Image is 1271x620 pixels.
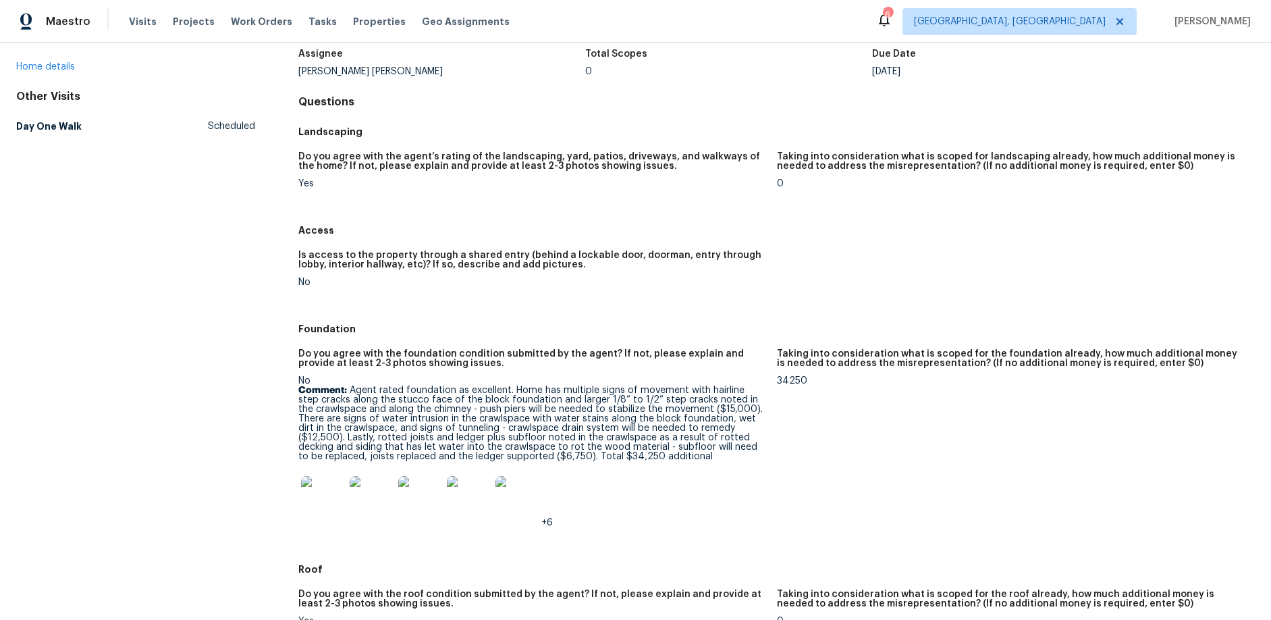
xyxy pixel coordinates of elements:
[46,15,90,28] span: Maestro
[16,120,82,133] h5: Day One Walk
[298,224,1255,237] h5: Access
[353,15,406,28] span: Properties
[129,15,157,28] span: Visits
[777,349,1244,368] h5: Taking into consideration what is scoped for the foundation already, how much additional money is...
[1169,15,1251,28] span: [PERSON_NAME]
[16,62,75,72] a: Home details
[777,152,1244,171] h5: Taking into consideration what is scoped for landscaping already, how much additional money is ne...
[173,15,215,28] span: Projects
[298,152,765,171] h5: Do you agree with the agent’s rating of the landscaping, yard, patios, driveways, and walkways of...
[298,49,343,59] h5: Assignee
[16,114,255,138] a: Day One WalkScheduled
[872,49,916,59] h5: Due Date
[298,179,765,188] div: Yes
[298,563,1255,576] h5: Roof
[298,67,585,76] div: [PERSON_NAME] [PERSON_NAME]
[298,376,765,527] div: No
[298,386,347,395] b: Comment:
[231,15,292,28] span: Work Orders
[16,90,255,103] div: Other Visits
[914,15,1106,28] span: [GEOGRAPHIC_DATA], [GEOGRAPHIC_DATA]
[585,49,647,59] h5: Total Scopes
[298,386,765,461] p: Agent rated foundation as excellent. Home has multiple signs of movement with hairline step crack...
[541,518,553,527] span: +6
[308,17,337,26] span: Tasks
[883,8,892,22] div: 6
[298,125,1255,138] h5: Landscaping
[777,590,1244,609] h5: Taking into consideration what is scoped for the roof already, how much additional money is neede...
[298,349,765,368] h5: Do you agree with the foundation condition submitted by the agent? If not, please explain and pro...
[298,278,765,287] div: No
[422,15,510,28] span: Geo Assignments
[298,322,1255,336] h5: Foundation
[298,590,765,609] h5: Do you agree with the roof condition submitted by the agent? If not, please explain and provide a...
[208,120,255,133] span: Scheduled
[777,376,1244,386] div: 34250
[585,67,872,76] div: 0
[872,67,1159,76] div: [DATE]
[777,179,1244,188] div: 0
[298,251,765,269] h5: Is access to the property through a shared entry (behind a lockable door, doorman, entry through ...
[298,95,1255,109] h4: Questions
